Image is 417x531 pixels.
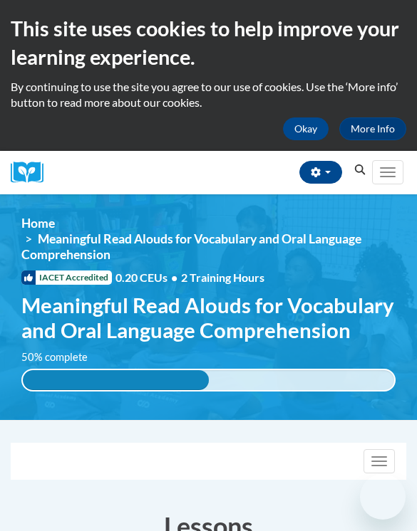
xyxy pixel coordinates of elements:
[11,162,53,184] img: Logo brand
[21,270,112,285] span: IACET Accredited
[23,370,209,390] div: 50% complete
[21,349,103,365] label: 50% complete
[283,117,329,140] button: Okay
[299,161,342,184] button: Account Settings
[21,293,396,342] span: Meaningful Read Alouds for Vocabulary and Oral Language Comprehension
[11,162,53,184] a: Cox Campus
[21,231,361,262] span: Meaningful Read Alouds for Vocabulary and Oral Language Comprehension
[339,117,406,140] a: More Info
[11,79,406,110] p: By continuing to use the site you agree to our use of cookies. Use the ‘More info’ button to read...
[181,270,264,284] span: 2 Training Hours
[171,270,177,284] span: •
[371,151,406,194] div: Main menu
[349,162,371,179] button: Search
[11,14,406,72] h2: This site uses cookies to help improve your learning experience.
[115,270,181,285] span: 0.20 CEUs
[360,474,406,520] iframe: Button to launch messaging window
[21,216,55,231] a: Home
